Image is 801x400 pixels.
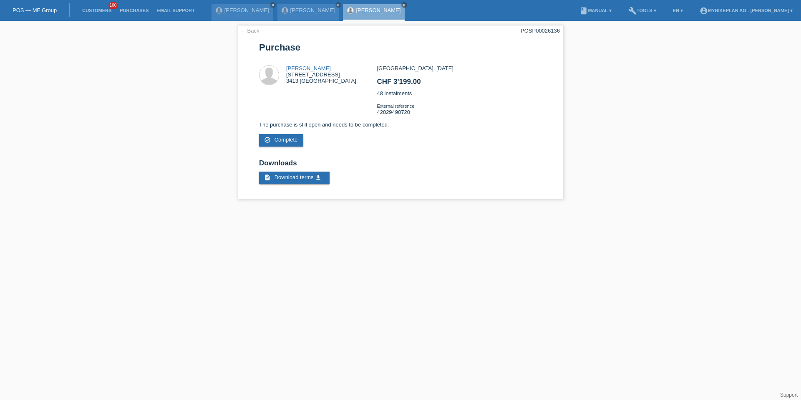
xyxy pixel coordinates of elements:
div: [STREET_ADDRESS] 3413 [GEOGRAPHIC_DATA] [286,65,356,84]
a: close [401,2,407,8]
i: close [336,3,340,7]
i: description [264,174,271,181]
h1: Purchase [259,42,542,53]
span: Complete [275,137,298,143]
a: [PERSON_NAME] [290,7,335,13]
a: Purchases [116,8,153,13]
span: External reference [377,104,414,109]
h2: CHF 3'199.00 [377,78,542,90]
a: [PERSON_NAME] [356,7,400,13]
div: POSP00026136 [521,28,560,34]
a: [PERSON_NAME] [224,7,269,13]
h2: Downloads [259,159,542,172]
p: The purchase is still open and needs to be completed. [259,122,542,128]
a: Customers [78,8,116,13]
a: Support [780,392,798,398]
a: close [270,2,276,8]
i: build [628,7,637,15]
a: close [335,2,341,8]
a: POS — MF Group [13,7,57,13]
i: check_circle_outline [264,137,271,143]
a: [PERSON_NAME] [286,65,331,71]
div: [GEOGRAPHIC_DATA], [DATE] 48 instalments 42029490720 [377,65,542,122]
a: buildTools ▾ [624,8,660,13]
a: ← Back [240,28,259,34]
a: bookManual ▾ [575,8,616,13]
i: account_circle [700,7,708,15]
a: check_circle_outline Complete [259,134,303,147]
a: account_circleMybikeplan AG - [PERSON_NAME] ▾ [695,8,797,13]
i: close [271,3,275,7]
a: Email Support [153,8,199,13]
i: book [579,7,588,15]
i: get_app [315,174,322,181]
span: Download terms [275,174,314,180]
span: 100 [108,2,118,9]
a: description Download terms get_app [259,172,330,184]
i: close [402,3,406,7]
a: EN ▾ [669,8,687,13]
